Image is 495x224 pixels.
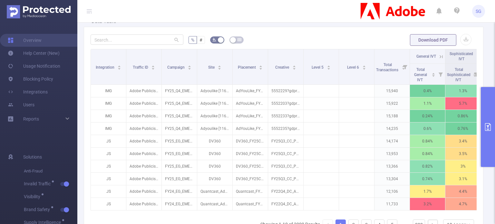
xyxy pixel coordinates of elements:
[8,47,60,60] a: Help Center (New)
[268,173,303,185] p: FY25Q3_CC_Photography_Photoshop_pt_pt_AdobeMaxApr2025-AdjustColors_ST_300x250_AdjustColors_Releas...
[91,122,126,135] p: IMG
[126,173,161,185] p: Adobe Publicis Emea Tier 2 [34288]
[23,112,39,125] a: Reports
[445,173,480,185] p: 3.1%
[432,72,435,76] div: Sort
[118,64,121,66] i: icon: caret-up
[91,34,183,45] input: Search...
[374,110,410,122] p: 15,188
[197,198,232,210] p: Quantcast_AdobeDyn
[268,110,303,122] p: 5552233?gdpr=1
[91,110,126,122] p: IMG
[327,64,330,66] i: icon: caret-up
[410,85,445,97] p: 0.4%
[447,67,471,82] span: Total Sophisticated IVT
[167,65,186,70] span: Campaign
[91,85,126,97] p: IMG
[233,148,268,160] p: DV360_FY25CC_BEH_Ps-CustomIntent_PT_DSK_BAN_728x90_NA_NA_ROI_NA [9330686]
[410,34,456,46] button: Download PDF
[218,64,221,66] i: icon: caret-up
[445,135,480,147] p: 3.4%
[96,65,115,70] span: Integration
[233,160,268,172] p: DV360_FY25CC_BEH_Ps-CustomIntent_PT_DSK_BAN_300x250_NA_NA_ROI_NA [9330684]
[197,97,232,110] p: Adyoulike [11655]
[197,173,232,185] p: DV360
[126,97,161,110] p: Adobe Publicis Emea Tier 1 [27133]
[218,64,221,68] div: Sort
[410,97,445,110] p: 1.1%
[362,64,366,68] div: Sort
[8,73,53,85] a: Blocking Policy
[410,148,445,160] p: 0.84%
[374,85,410,97] p: 15,940
[24,194,43,199] span: Visibility
[91,160,126,172] p: JS
[410,185,445,198] p: 1.7%
[327,64,331,68] div: Sort
[151,64,155,68] div: Sort
[374,185,410,198] p: 12,106
[471,64,480,84] i: Filter menu
[445,198,480,210] p: 4.7%
[259,64,263,66] i: icon: caret-up
[233,185,268,198] p: Quantcast_FY24Acrobat_PSP_AcrobatTrialistCookieless_TR_DSK_BAN_300X250 [7986673]
[133,65,149,70] span: Traffic ID
[126,185,161,198] p: Adobe Publicis Emea Tier 1 [27133]
[24,165,77,178] span: Anti-Fraud
[8,60,60,73] a: Usage Notification
[197,148,232,160] p: DV360
[259,67,263,69] i: icon: caret-down
[445,85,480,97] p: 1.3%
[212,38,216,42] i: icon: bg-colors
[268,85,303,97] p: 5552229?gdpr=1
[188,64,191,68] div: Sort
[91,198,126,210] p: JS
[432,72,435,74] i: icon: caret-up
[162,110,197,122] p: FY25_Q4_EMEA_DocumentCloud_AcrobatsGotIt_Progression_Progression_CP323VD_P42498_NA [287833]
[24,207,52,212] span: Brand Safety
[8,98,34,111] a: Users
[432,74,435,76] i: icon: caret-down
[401,49,410,84] i: Filter menu
[91,173,126,185] p: JS
[292,67,296,69] i: icon: caret-down
[162,122,197,135] p: FY25_Q4_EMEA_DocumentCloud_AcrobatsGotIt_Progression_Progression_CP323VD_P42498_NA [287833]
[268,185,303,198] p: FY22Q4_DC_AcrobatDC_AcrobatDC_tr_tr_All-in-One_AN_300x250.zip [4069541]
[362,67,366,69] i: icon: caret-down
[162,173,197,185] p: FY25_EG_EMEA_Creative_CCM_Acquisition_Buy_4200323233_P36036_Tier2 [271278]
[292,64,296,66] i: icon: caret-up
[197,122,232,135] p: Adyoulike [11655]
[197,110,232,122] p: Adyoulike [11655]
[416,54,436,59] span: General IVT
[362,64,366,66] i: icon: caret-up
[233,110,268,122] p: AdYouLike_FY25AcrobatDemandCreation_PSP_Cohort-AdYouLike-ADC-ACRO-Partner_FR_DSK_ST_1200x627_AiIn...
[476,5,481,18] span: SG
[126,122,161,135] p: Adobe Publicis Emea Tier 1 [27133]
[414,67,427,82] span: Total General IVT
[191,37,194,43] span: %
[347,65,360,70] span: Level 6
[445,97,480,110] p: 5.7%
[118,67,121,69] i: icon: caret-down
[410,110,445,122] p: 0.24%
[268,122,303,135] p: 5552235?gdpr=1
[268,198,303,210] p: FY22Q4_DC_AcrobatDC_AcrobatDC_tr_tr_All-in-One_AN_728x90.zip [4069547]
[410,135,445,147] p: 0.84%
[410,160,445,172] p: 0.82%
[151,64,155,66] i: icon: caret-up
[162,97,197,110] p: FY25_Q4_EMEA_DocumentCloud_AcrobatsGotIt_Progression_Progression_CP323VD_P42498_NA [287833]
[91,185,126,198] p: JS
[188,67,191,69] i: icon: caret-down
[126,135,161,147] p: Adobe Publicis Emea Tier 2 [34288]
[7,5,71,18] img: Protected Media
[268,97,303,110] p: 5552203?gdpr=1
[374,122,410,135] p: 14,235
[445,185,480,198] p: 4.4%
[374,97,410,110] p: 15,922
[268,135,303,147] p: FY25Q3_CC_Photography_Photoshop_pt_pt_AdobeMaxApr2025-AdjustColors_ST_728x90_AdjustColors_Release...
[24,181,53,186] span: Invalid Traffic
[233,135,268,147] p: DV360_FY25CC_BEH_Ps-CustomIntent_PT_DSK_BAN_728x90_NA_NA_ROI_NA [9330686]
[8,85,48,98] a: Integrations
[268,148,303,160] p: FY25Q3_CC_Photography_Photoshop_pt_pt_AdobeMaxApr2025-SelectDetails_ST_728x90_SelectDetails_Relea...
[233,85,268,97] p: AdYouLike_FY25AcrobatDemandCreation_PSP_Cohort-AdYouLike-ADC-ACRO-Partner_DE_DSK_ST_1200x627_Disc...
